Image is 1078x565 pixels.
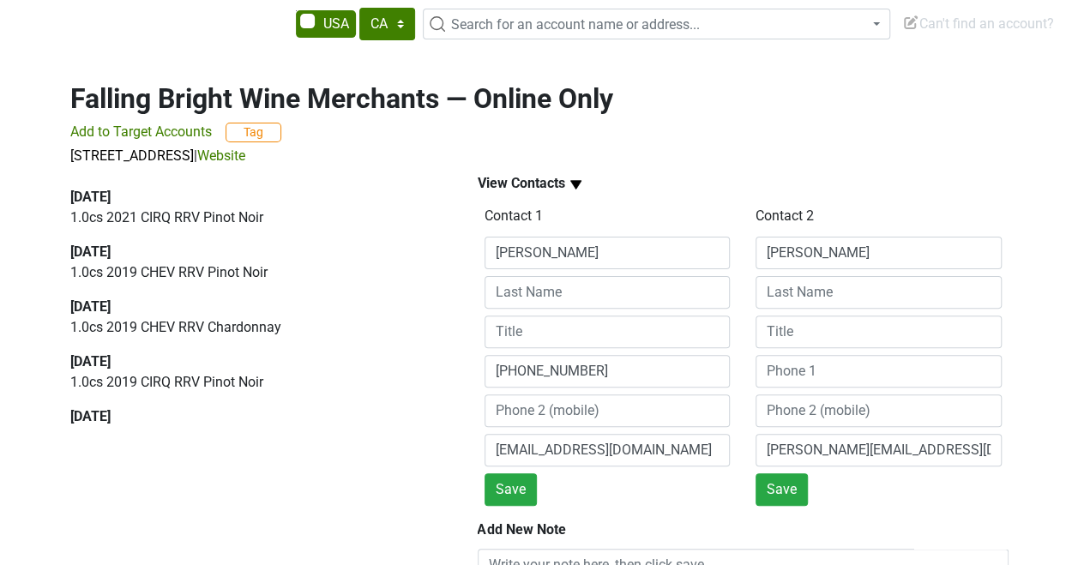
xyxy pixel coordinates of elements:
a: [STREET_ADDRESS] [70,147,194,164]
input: Last Name [485,276,731,309]
input: Phone 2 (mobile) [756,394,1002,427]
img: Edit [902,14,919,31]
input: Email [485,434,731,466]
input: Email [756,434,1002,466]
input: First Name [756,237,1002,269]
h2: Falling Bright Wine Merchants — Online Only [70,82,1009,115]
input: Title [756,316,1002,348]
button: Save [756,473,808,506]
div: [DATE] [70,242,438,262]
div: [DATE] [70,352,438,372]
span: Add to Target Accounts [70,123,212,140]
p: 1.0 cs 2019 CHEV RRV Pinot Noir [70,262,438,283]
input: Last Name [756,276,1002,309]
p: 1.0 cs 2019 CHEV RRV Chardonnay [70,317,438,338]
p: 1.0 cs 2021 CIRQ RRV Pinot Noir [70,207,438,228]
input: Phone 2 (mobile) [485,394,731,427]
input: Phone 1 [485,355,731,388]
span: Can't find an account? [902,15,1054,32]
label: Contact 1 [485,206,543,226]
div: [DATE] [70,297,438,317]
button: Tag [226,123,281,142]
a: Website [197,147,245,164]
input: First Name [485,237,731,269]
p: | [70,146,1009,166]
b: View Contacts [478,175,565,191]
input: Phone 1 [756,355,1002,388]
span: Search for an account name or address... [451,16,700,33]
input: Title [485,316,731,348]
button: Save [485,473,537,506]
p: 1.0 cs 2019 CIRQ RRV Pinot Noir [70,372,438,393]
div: [DATE] [70,187,438,207]
b: Add New Note [478,521,566,538]
img: arrow_down.svg [565,174,587,195]
label: Contact 2 [756,206,814,226]
div: [DATE] [70,406,438,427]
